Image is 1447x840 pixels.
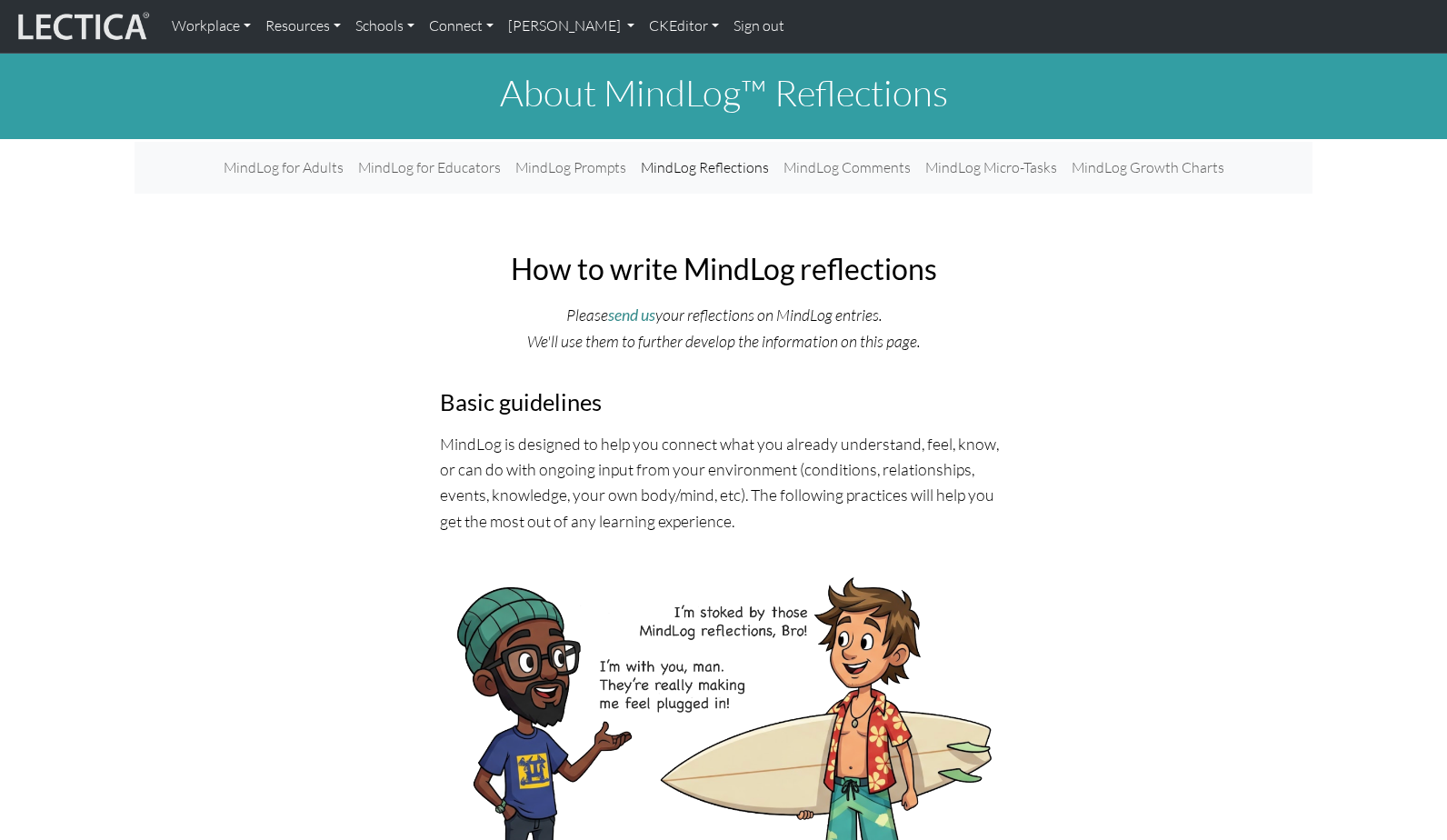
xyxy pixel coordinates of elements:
i: your reflections on MindLog entries. [655,305,882,325]
a: Workplace [165,7,258,45]
a: MindLog Micro-Tasks [918,149,1064,186]
a: MindLog for Adults [216,149,351,186]
p: MindLog is designed to help you connect what you already understand, feel, know, or can do with o... [440,431,1007,534]
a: send us [608,305,655,325]
img: lecticalive [14,9,150,44]
a: MindLog for Educators [351,149,508,186]
a: MindLog Comments [776,149,918,186]
a: MindLog Growth Charts [1064,149,1232,186]
a: Schools [348,7,422,45]
a: MindLog Reflections [634,149,776,186]
a: [PERSON_NAME] [501,7,642,45]
a: MindLog Prompts [508,149,634,186]
a: Connect [422,7,501,45]
i: We'll use them to further develop the information on this page. [527,331,920,351]
h3: Basic guidelines [440,388,1007,416]
a: Resources [258,7,348,45]
i: Please [566,305,608,325]
a: Sign out [726,7,792,45]
h2: How to write MindLog reflections [440,252,1007,286]
h1: About MindLog™ Reflections [135,71,1312,115]
a: CKEditor [642,7,726,45]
